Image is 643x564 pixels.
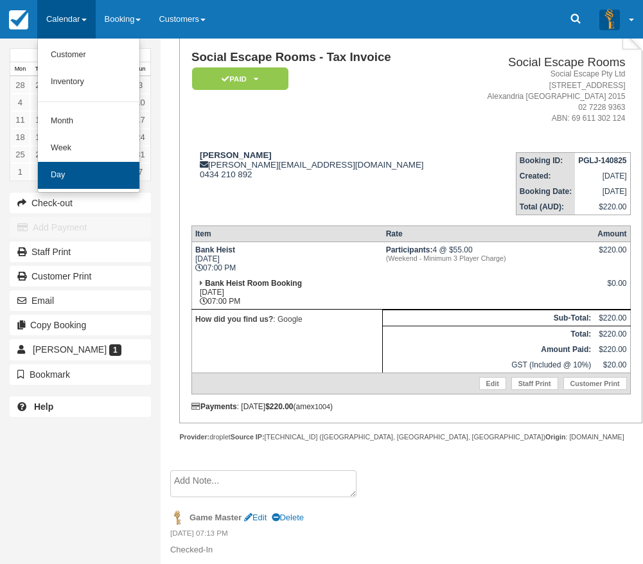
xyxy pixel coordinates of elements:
em: [DATE] 07:13 PM [170,528,633,542]
th: Amount Paid: [383,342,595,357]
span: 1 [109,344,121,356]
th: Created: [516,168,575,184]
th: Sub-Total: [383,310,595,326]
strong: Source IP: [231,433,265,441]
a: Day [38,162,139,189]
a: Inventory [38,69,139,96]
td: [DATE] 07:00 PM [191,276,382,310]
a: Month [38,108,139,135]
a: 17 [130,111,150,128]
button: Check-out [10,193,151,213]
a: 1 [10,163,30,181]
a: 3 [130,76,150,94]
th: Amount [594,226,630,242]
th: Rate [383,226,595,242]
a: 11 [10,111,30,128]
a: 5 [30,94,50,111]
a: Help [10,396,151,417]
th: Total: [383,326,595,342]
div: $0.00 [597,279,626,298]
em: (Weekend - Minimum 3 Player Charge) [386,254,592,262]
a: 25 [10,146,30,163]
strong: Game Master [189,513,242,522]
span: [PERSON_NAME] [33,344,107,355]
strong: Bank Heist [195,245,235,254]
strong: Payments [191,402,237,411]
strong: Provider: [179,433,209,441]
strong: How did you find us? [195,315,273,324]
strong: $220.00 [265,402,293,411]
a: Staff Print [511,377,558,390]
strong: PGLJ-140825 [578,156,626,165]
a: 12 [30,111,50,128]
button: Email [10,290,151,311]
ul: Calendar [37,39,140,193]
a: 29 [30,76,50,94]
a: Staff Print [10,242,151,262]
h2: Social Escape Rooms [464,56,626,69]
td: $220.00 [594,342,630,357]
p: : Google [195,313,379,326]
a: 31 [130,146,150,163]
button: Bookmark [10,364,151,385]
td: $220.00 [594,326,630,342]
td: $20.00 [594,357,630,373]
p: Checked-In [170,544,633,556]
a: Week [38,135,139,162]
a: 28 [10,76,30,94]
a: 4 [10,94,30,111]
td: 4 @ $55.00 [383,242,595,276]
a: [PERSON_NAME] 1 [10,339,151,360]
th: Tue [30,62,50,76]
td: GST (Included @ 10%) [383,357,595,373]
button: Copy Booking [10,315,151,335]
a: Customer Print [10,266,151,286]
td: [DATE] 07:00 PM [191,242,382,276]
th: Booking Date: [516,184,575,199]
strong: [PERSON_NAME] [200,150,272,160]
b: Help [34,401,53,412]
a: 24 [130,128,150,146]
small: 1004 [315,403,330,410]
th: Total (AUD): [516,199,575,215]
strong: Origin [545,433,565,441]
td: [DATE] [575,168,630,184]
a: Paid [191,67,284,91]
a: Customer Print [563,377,627,390]
a: Customer [38,42,139,69]
a: 26 [30,146,50,163]
div: $220.00 [597,245,626,265]
a: Edit [479,377,506,390]
img: checkfront-main-nav-mini-logo.png [9,10,28,30]
a: 10 [130,94,150,111]
a: 7 [130,163,150,181]
a: 18 [10,128,30,146]
th: Mon [10,62,30,76]
td: $220.00 [594,310,630,326]
a: Edit [244,513,267,522]
th: Booking ID: [516,153,575,169]
strong: Bank Heist Room Booking [205,279,302,288]
address: Social Escape Pty Ltd [STREET_ADDRESS] Alexandria [GEOGRAPHIC_DATA] 2015 02 7228 9363 ABN: 69 611... [464,69,626,124]
th: Sun [130,62,150,76]
em: Paid [192,67,288,90]
div: [PERSON_NAME][EMAIL_ADDRESS][DOMAIN_NAME] 0434 210 892 [191,150,459,179]
h1: Social Escape Rooms - Tax Invoice [191,51,459,64]
img: A3 [599,9,620,30]
div: droplet [TECHNICAL_ID] ([GEOGRAPHIC_DATA], [GEOGRAPHIC_DATA], [GEOGRAPHIC_DATA]) : [DOMAIN_NAME] [179,432,642,442]
th: Item [191,226,382,242]
button: Add Payment [10,217,151,238]
a: Delete [272,513,304,522]
div: : [DATE] (amex ) [191,402,631,411]
strong: Participants [386,245,433,254]
a: 2 [30,163,50,181]
td: [DATE] [575,184,630,199]
td: $220.00 [575,199,630,215]
a: 19 [30,128,50,146]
